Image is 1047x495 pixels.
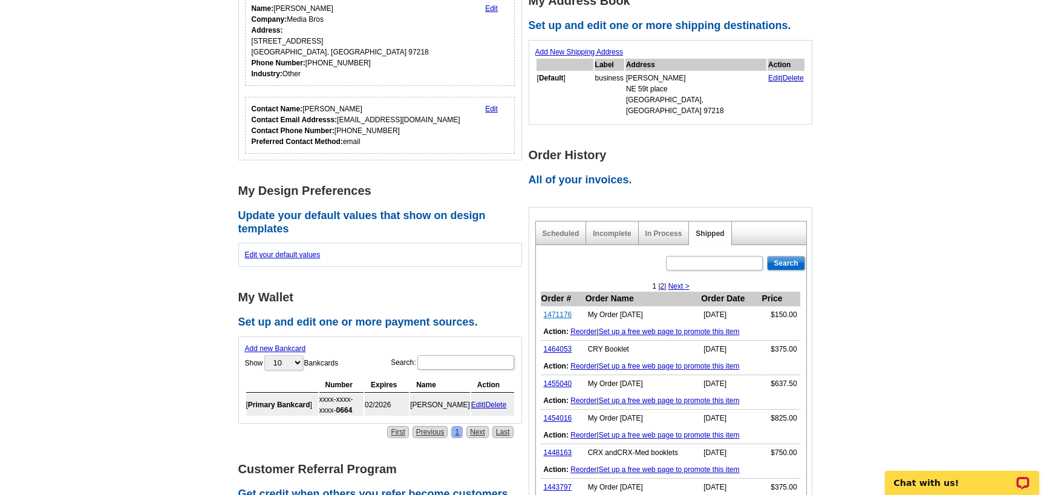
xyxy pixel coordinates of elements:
[585,306,701,324] td: My Order [DATE]
[668,282,690,290] a: Next >
[252,103,460,147] div: [PERSON_NAME] [EMAIL_ADDRESS][DOMAIN_NAME] [PHONE_NUMBER] email
[599,327,740,336] a: Set up a free web page to promote this item
[252,126,334,135] strong: Contact Phone Number:
[238,316,529,329] h2: Set up and edit one or more payment sources.
[485,4,498,13] a: Edit
[599,396,740,405] a: Set up a free web page to promote this item
[585,292,701,306] th: Order Name
[541,358,800,375] td: |
[585,375,701,393] td: My Order [DATE]
[599,465,740,474] a: Set up a free web page to promote this item
[544,345,572,353] a: 1464053
[410,394,470,416] td: [PERSON_NAME]
[767,256,804,270] input: Search
[700,341,761,358] td: [DATE]
[700,306,761,324] td: [DATE]
[543,229,579,238] a: Scheduled
[336,406,353,415] strong: 0664
[485,105,498,113] a: Edit
[570,327,596,336] a: Reorder
[451,426,463,438] a: 1
[529,19,819,33] h2: Set up and edit one or more shipping destinations.
[471,401,484,409] a: Edit
[645,229,682,238] a: In Process
[768,59,804,71] th: Action
[585,410,701,427] td: My Order [DATE]
[761,306,800,324] td: $150.00
[544,362,569,370] b: Action:
[541,292,585,306] th: Order #
[700,292,761,306] th: Order Date
[252,116,338,124] strong: Contact Email Addresss:
[264,355,303,370] select: ShowBankcards
[252,3,429,79] div: [PERSON_NAME] Media Bros [STREET_ADDRESS] [GEOGRAPHIC_DATA], [GEOGRAPHIC_DATA] 97218 [PHONE_NUMBE...
[544,465,569,474] b: Action:
[417,355,514,370] input: Search:
[410,378,470,393] th: Name
[245,344,306,353] a: Add new Bankcard
[238,463,529,476] h1: Customer Referral Program
[245,251,321,259] a: Edit your default values
[761,444,800,462] td: $750.00
[536,281,806,292] div: 1 | |
[541,461,800,479] td: |
[387,426,408,438] a: First
[768,74,781,82] a: Edit
[391,354,515,371] label: Search:
[252,26,283,34] strong: Address:
[365,378,409,393] th: Expires
[585,444,701,462] td: CRX andCRX-Med booklets
[570,396,596,405] a: Reorder
[238,185,529,197] h1: My Design Preferences
[529,149,819,162] h1: Order History
[541,323,800,341] td: |
[245,354,339,372] label: Show Bankcards
[599,431,740,439] a: Set up a free web page to promote this item
[595,59,624,71] th: Label
[625,59,766,71] th: Address
[252,70,282,78] strong: Industry:
[593,229,631,238] a: Incomplete
[319,378,364,393] th: Number
[761,375,800,393] td: $637.50
[365,394,409,416] td: 02/2026
[245,97,515,154] div: Who should we contact regarding order issues?
[466,426,489,438] a: Next
[246,394,318,416] td: [ ]
[783,74,804,82] a: Delete
[252,137,343,146] strong: Preferred Contact Method:
[700,375,761,393] td: [DATE]
[696,229,724,238] a: Shipped
[529,174,819,187] h2: All of your invoices.
[248,401,310,409] b: Primary Bankcard
[471,378,514,393] th: Action
[768,72,804,117] td: |
[761,341,800,358] td: $375.00
[537,72,593,117] td: [ ]
[486,401,507,409] a: Delete
[761,410,800,427] td: $825.00
[535,48,623,56] a: Add New Shipping Address
[877,457,1047,495] iframe: LiveChat chat widget
[544,414,572,422] a: 1454016
[544,396,569,405] b: Action:
[599,362,740,370] a: Set up a free web page to promote this item
[238,291,529,304] h1: My Wallet
[541,392,800,410] td: |
[252,59,305,67] strong: Phone Number:
[238,209,529,235] h2: Update your default values that show on design templates
[252,4,274,13] strong: Name:
[252,105,303,113] strong: Contact Name:
[570,362,596,370] a: Reorder
[761,292,800,306] th: Price
[570,431,596,439] a: Reorder
[492,426,514,438] a: Last
[252,15,287,24] strong: Company:
[541,427,800,444] td: |
[539,74,564,82] b: Default
[625,72,766,117] td: [PERSON_NAME] NE 59t place [GEOGRAPHIC_DATA], [GEOGRAPHIC_DATA] 97218
[544,448,572,457] a: 1448163
[319,394,364,416] td: xxxx-xxxx-xxxx-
